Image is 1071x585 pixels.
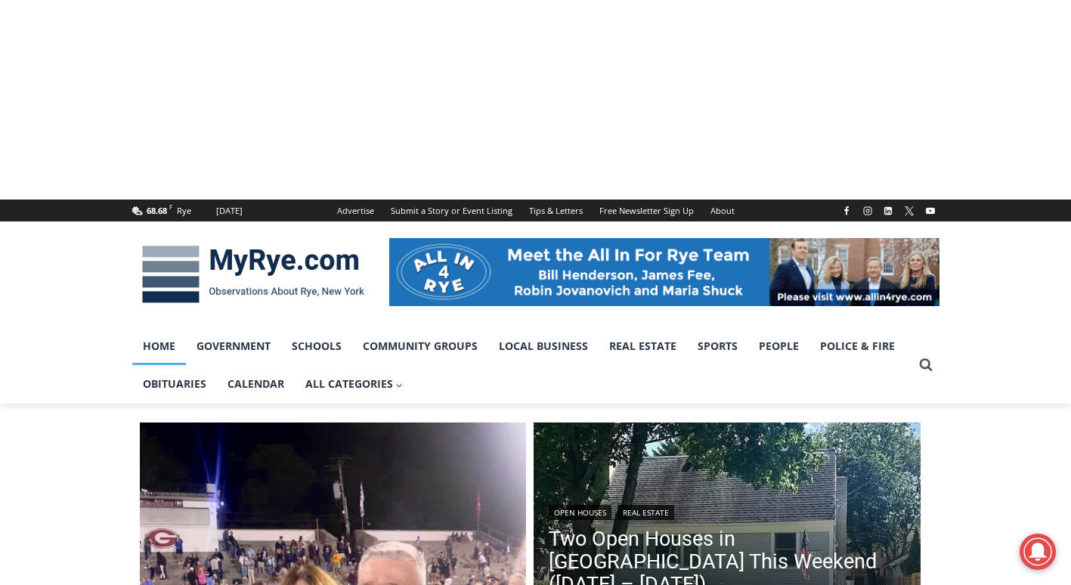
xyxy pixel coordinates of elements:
a: Tips & Letters [521,200,591,221]
div: | [549,502,905,520]
span: F [169,203,172,211]
a: Sports [687,327,748,365]
a: Instagram [859,202,877,220]
a: Government [186,327,281,365]
a: Real Estate [618,505,674,520]
img: MyRye.com [132,235,374,314]
a: Free Newsletter Sign Up [591,200,702,221]
img: All in for Rye [389,238,939,306]
a: Open Houses [549,505,611,520]
a: Linkedin [879,202,897,220]
a: Home [132,327,186,365]
a: Real Estate [599,327,687,365]
button: View Search Form [912,351,939,379]
a: Local Business [488,327,599,365]
a: About [702,200,743,221]
nav: Secondary Navigation [329,200,743,221]
nav: Primary Navigation [132,327,912,404]
div: Rye [177,204,191,218]
a: Submit a Story or Event Listing [382,200,521,221]
a: Advertise [329,200,382,221]
a: X [900,202,918,220]
span: 68.68 [147,205,167,216]
a: Schools [281,327,352,365]
a: All Categories [295,365,414,403]
a: Facebook [837,202,856,220]
a: People [748,327,809,365]
a: Police & Fire [809,327,905,365]
a: Community Groups [352,327,488,365]
a: Calendar [217,365,295,403]
a: YouTube [921,202,939,220]
div: [DATE] [216,204,243,218]
span: All Categories [305,376,404,392]
a: Obituaries [132,365,217,403]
